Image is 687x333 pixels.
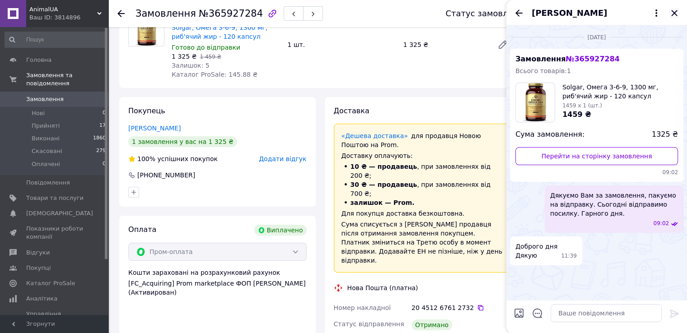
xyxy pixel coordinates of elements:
[117,9,125,18] div: Повернутися назад
[26,56,51,64] span: Головна
[128,106,165,115] span: Покупець
[284,38,399,51] div: 1 шт.
[128,136,237,147] div: 1 замовлення у вас на 1 325 ₴
[334,320,404,328] span: Статус відправлення
[26,194,84,202] span: Товари та послуги
[26,279,75,287] span: Каталог ProSale
[254,225,307,236] div: Виплачено
[345,283,421,292] div: Нова Пошта (платна)
[32,134,60,143] span: Виконані
[652,129,678,140] span: 1325 ₴
[26,225,84,241] span: Показники роботи компанії
[351,163,417,170] span: 10 ₴ — продавець
[522,83,548,122] img: 6651773765_w100_h100_solgar-omega-3-6-9.jpg
[334,304,391,311] span: Номер накладної
[515,67,571,74] span: Всього товарів: 1
[510,32,683,42] div: 10.10.2025
[532,7,607,19] span: [PERSON_NAME]
[172,24,267,40] a: Solgar, Омега 3-6-9, 1300 мг, риб'ячий жир - 120 капсул
[26,209,93,217] span: [DEMOGRAPHIC_DATA]
[26,295,57,303] span: Аналітика
[515,55,620,63] span: Замовлення
[341,180,505,198] li: , при замовленнях від 700 ₴;
[136,8,196,19] span: Замовлення
[103,109,106,117] span: 0
[172,44,240,51] span: Готово до відправки
[565,55,619,63] span: № 365927284
[93,134,106,143] span: 1860
[259,155,306,162] span: Додати відгук
[341,151,505,160] div: Доставку оплачують:
[584,34,610,42] span: [DATE]
[341,132,408,139] a: «Дешева доставка»
[515,147,678,165] a: Перейти на сторінку замовлення
[411,303,512,312] div: 20 4512 6761 2732
[103,160,106,168] span: 0
[172,62,210,69] span: Залишок: 5
[562,102,602,109] span: 1459 x 1 (шт.)
[29,5,97,14] span: AnimalUA
[532,307,543,319] button: Відкрити шаблони відповідей
[99,122,106,130] span: 17
[532,7,662,19] button: [PERSON_NAME]
[411,319,452,330] div: Отримано
[669,8,680,18] button: Закрити
[128,225,156,234] span: Оплата
[128,279,307,297] div: [FC_Acquiring] Prom marketplace ФОП [PERSON_NAME] (Активирован)
[5,32,107,48] input: Пошук
[26,179,70,187] span: Повідомлення
[172,53,196,60] span: 1 325 ₴
[341,209,505,218] div: Для покупця доставка безкоштовна.
[561,252,577,260] span: 11:39 10.10.2025
[32,122,60,130] span: Прийняті
[515,242,557,260] span: Доброго дня Дякую
[445,9,528,18] div: Статус замовлення
[32,109,45,117] span: Нові
[341,162,505,180] li: , при замовленнях від 200 ₴;
[341,131,505,149] div: для продавця Новою Поштою на Prom.
[562,83,678,101] span: Solgar, Омега 3-6-9, 1300 мг, риб'ячий жир - 120 капсул
[26,310,84,326] span: Управління сайтом
[136,171,196,180] div: [PHONE_NUMBER]
[96,147,106,155] span: 279
[334,106,369,115] span: Доставка
[26,264,51,272] span: Покупці
[514,8,524,18] button: Назад
[32,160,60,168] span: Оплачені
[128,125,181,132] a: [PERSON_NAME]
[351,199,415,206] span: залишок — Prom.
[128,154,218,163] div: успішних покупок
[32,147,62,155] span: Скасовані
[26,71,108,88] span: Замовлення та повідомлення
[400,38,490,51] div: 1 325 ₴
[494,36,512,54] a: Редагувати
[199,8,263,19] span: №365927284
[172,71,257,78] span: Каталог ProSale: 145.88 ₴
[351,181,417,188] span: 30 ₴ — продавець
[550,191,678,218] span: Дякуємо Вам за замовлення, пакуємо на відправку. Сьогодні відправимо посилку. Гарного дня.
[515,169,678,176] span: 09:02 10.10.2025
[341,220,505,265] div: Сума списується з [PERSON_NAME] продавця після отримання замовлення покупцем. Платник зміниться н...
[128,268,307,297] div: Кошти зараховані на розрахунковий рахунок
[135,11,158,46] img: Solgar, Омега 3-6-9, 1300 мг, риб'ячий жир - 120 капсул
[26,95,64,103] span: Замовлення
[515,129,584,140] span: Сума замовлення:
[653,220,669,227] span: 09:02 10.10.2025
[562,110,591,119] span: 1459 ₴
[200,54,221,60] span: 1 459 ₴
[137,155,155,162] span: 100%
[26,249,50,257] span: Відгуки
[29,14,108,22] div: Ваш ID: 3814896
